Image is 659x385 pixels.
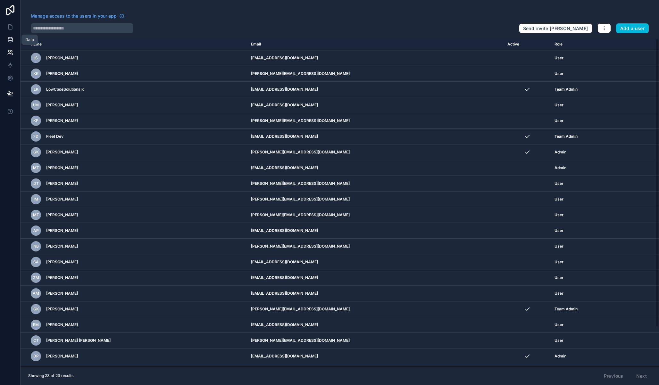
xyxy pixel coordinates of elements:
[25,37,34,42] div: Data
[247,270,504,286] td: [EMAIL_ADDRESS][DOMAIN_NAME]
[551,38,625,50] th: Role
[46,259,78,265] span: [PERSON_NAME]
[247,50,504,66] td: [EMAIL_ADDRESS][DOMAIN_NAME]
[247,66,504,82] td: [PERSON_NAME][EMAIL_ADDRESS][DOMAIN_NAME]
[33,259,39,265] span: SA
[46,150,78,155] span: [PERSON_NAME]
[519,23,592,34] button: Send invite [PERSON_NAME]
[247,144,504,160] td: [PERSON_NAME][EMAIL_ADDRESS][DOMAIN_NAME]
[555,197,563,202] span: User
[247,364,504,380] td: [EMAIL_ADDRESS][DOMAIN_NAME]
[46,212,78,217] span: [PERSON_NAME]
[46,244,78,249] span: [PERSON_NAME]
[33,291,39,296] span: AM
[46,338,111,343] span: [PERSON_NAME] [PERSON_NAME]
[555,212,563,217] span: User
[247,333,504,348] td: [PERSON_NAME][EMAIL_ADDRESS][DOMAIN_NAME]
[33,244,39,249] span: NB
[33,118,38,123] span: KP
[247,38,504,50] th: Email
[46,71,78,76] span: [PERSON_NAME]
[34,87,38,92] span: LK
[33,181,39,186] span: DT
[46,322,78,327] span: [PERSON_NAME]
[46,291,78,296] span: [PERSON_NAME]
[46,102,78,108] span: [PERSON_NAME]
[46,354,78,359] span: [PERSON_NAME]
[33,228,39,233] span: AP
[247,129,504,144] td: [EMAIL_ADDRESS][DOMAIN_NAME]
[247,192,504,207] td: [PERSON_NAME][EMAIL_ADDRESS][DOMAIN_NAME]
[247,160,504,176] td: [EMAIL_ADDRESS][DOMAIN_NAME]
[33,212,39,217] span: MT
[555,87,578,92] span: Team Admin
[46,275,78,280] span: [PERSON_NAME]
[31,13,117,19] span: Manage access to the users in your app
[34,55,38,61] span: IS
[555,291,563,296] span: User
[28,373,73,378] span: Showing 23 of 23 results
[555,102,563,108] span: User
[247,348,504,364] td: [EMAIL_ADDRESS][DOMAIN_NAME]
[555,150,566,155] span: Admin
[46,165,78,170] span: [PERSON_NAME]
[247,317,504,333] td: [EMAIL_ADDRESS][DOMAIN_NAME]
[616,23,649,34] button: Add a user
[555,244,563,249] span: User
[247,301,504,317] td: [PERSON_NAME][EMAIL_ADDRESS][DOMAIN_NAME]
[555,322,563,327] span: User
[247,254,504,270] td: [EMAIL_ADDRESS][DOMAIN_NAME]
[555,181,563,186] span: User
[555,55,563,61] span: User
[555,338,563,343] span: User
[555,165,566,170] span: Admin
[247,223,504,239] td: [EMAIL_ADDRESS][DOMAIN_NAME]
[33,275,39,280] span: ZM
[247,176,504,192] td: [PERSON_NAME][EMAIL_ADDRESS][DOMAIN_NAME]
[21,38,659,366] div: scrollable content
[46,307,78,312] span: [PERSON_NAME]
[33,322,39,327] span: EM
[247,286,504,301] td: [EMAIL_ADDRESS][DOMAIN_NAME]
[33,354,39,359] span: DP
[555,134,578,139] span: Team Admin
[33,165,39,170] span: MT
[555,275,563,280] span: User
[555,118,563,123] span: User
[46,197,78,202] span: [PERSON_NAME]
[555,307,578,312] span: Team Admin
[504,38,551,50] th: Active
[46,228,78,233] span: [PERSON_NAME]
[33,150,39,155] span: GK
[33,338,39,343] span: CT
[555,71,563,76] span: User
[46,87,84,92] span: LowCodeSolutions K
[33,134,38,139] span: FD
[46,118,78,123] span: [PERSON_NAME]
[46,181,78,186] span: [PERSON_NAME]
[34,197,38,202] span: IM
[247,207,504,223] td: [PERSON_NAME][EMAIL_ADDRESS][DOMAIN_NAME]
[46,134,63,139] span: Fleet Dev
[247,82,504,97] td: [EMAIL_ADDRESS][DOMAIN_NAME]
[46,55,78,61] span: [PERSON_NAME]
[247,239,504,254] td: [PERSON_NAME][EMAIL_ADDRESS][DOMAIN_NAME]
[31,13,124,19] a: Manage access to the users in your app
[21,38,247,50] th: Name
[33,102,39,108] span: LM
[33,71,38,76] span: KK
[247,97,504,113] td: [EMAIL_ADDRESS][DOMAIN_NAME]
[247,113,504,129] td: [PERSON_NAME][EMAIL_ADDRESS][DOMAIN_NAME]
[555,354,566,359] span: Admin
[555,228,563,233] span: User
[33,307,39,312] span: GK
[555,259,563,265] span: User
